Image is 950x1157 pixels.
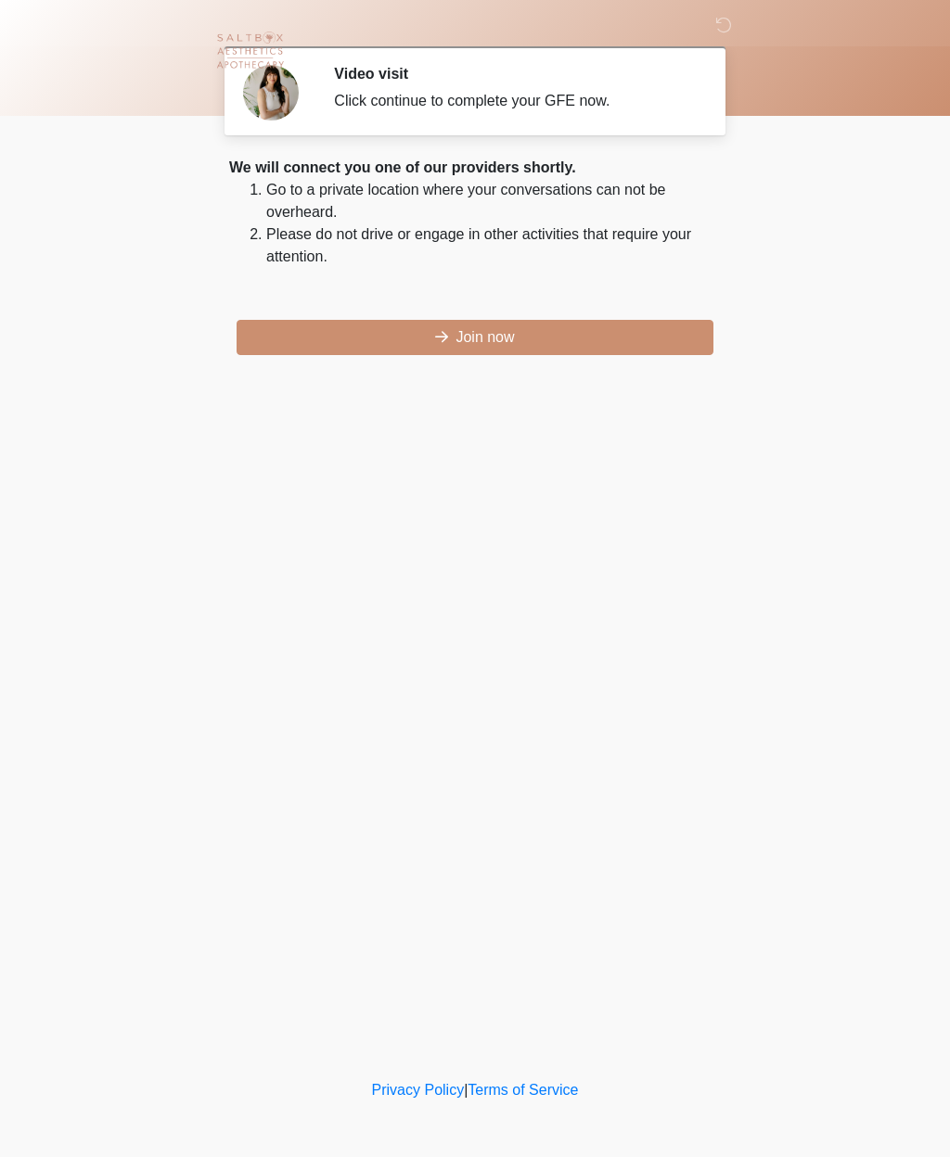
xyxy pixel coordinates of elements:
li: Please do not drive or engage in other activities that require your attention. [266,223,721,268]
img: Saltbox Aesthetics Logo [211,14,289,93]
a: Privacy Policy [372,1082,465,1098]
a: Terms of Service [468,1082,578,1098]
button: Join now [237,320,713,355]
div: We will connect you one of our providers shortly. [229,157,721,179]
li: Go to a private location where your conversations can not be overheard. [266,179,721,223]
a: | [464,1082,468,1098]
